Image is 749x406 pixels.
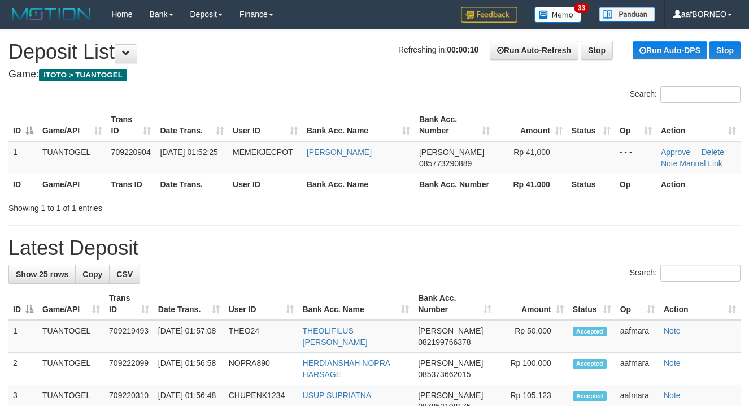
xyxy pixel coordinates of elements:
[574,3,589,13] span: 33
[154,320,224,353] td: [DATE] 01:57:08
[415,109,494,141] th: Bank Acc. Number: activate to sort column ascending
[224,320,298,353] td: THEO24
[38,288,104,320] th: Game/API: activate to sort column ascending
[568,288,616,320] th: Status: activate to sort column ascending
[709,41,741,59] a: Stop
[415,174,494,195] th: Bank Acc. Number
[8,69,741,80] h4: Game:
[633,41,707,59] a: Run Auto-DPS
[615,141,656,174] td: - - -
[630,265,741,282] label: Search:
[418,391,483,400] span: [PERSON_NAME]
[8,174,38,195] th: ID
[38,141,107,174] td: TUANTOGEL
[38,174,107,195] th: Game/API
[8,141,38,174] td: 1
[616,320,659,353] td: aafmara
[8,353,38,385] td: 2
[656,109,741,141] th: Action: activate to sort column ascending
[660,265,741,282] input: Search:
[660,86,741,103] input: Search:
[107,109,156,141] th: Trans ID: activate to sort column ascending
[38,109,107,141] th: Game/API: activate to sort column ascending
[8,41,741,63] h1: Deposit List
[447,45,478,54] strong: 00:00:10
[419,159,472,168] span: Copy 085773290889 to clipboard
[307,148,372,157] a: [PERSON_NAME]
[155,174,228,195] th: Date Trans.
[107,174,156,195] th: Trans ID
[155,109,228,141] th: Date Trans.: activate to sort column ascending
[513,148,550,157] span: Rp 41,000
[8,6,94,23] img: MOTION_logo.png
[298,288,414,320] th: Bank Acc. Name: activate to sort column ascending
[490,41,578,60] a: Run Auto-Refresh
[8,265,76,284] a: Show 25 rows
[224,288,298,320] th: User ID: activate to sort column ascending
[154,288,224,320] th: Date Trans.: activate to sort column ascending
[599,7,655,22] img: panduan.png
[228,174,302,195] th: User ID
[109,265,140,284] a: CSV
[303,326,368,347] a: THEOLIFILUS [PERSON_NAME]
[496,288,568,320] th: Amount: activate to sort column ascending
[494,174,567,195] th: Rp 41.000
[154,353,224,385] td: [DATE] 01:56:58
[664,359,681,368] a: Note
[8,288,38,320] th: ID: activate to sort column descending
[573,391,607,401] span: Accepted
[82,270,102,279] span: Copy
[702,148,724,157] a: Delete
[413,288,496,320] th: Bank Acc. Number: activate to sort column ascending
[680,159,722,168] a: Manual Link
[615,174,656,195] th: Op
[75,265,110,284] a: Copy
[567,174,615,195] th: Status
[160,148,217,157] span: [DATE] 01:52:25
[104,320,154,353] td: 709219493
[302,109,415,141] th: Bank Acc. Name: activate to sort column ascending
[111,148,151,157] span: 709220904
[573,327,607,336] span: Accepted
[39,69,127,81] span: ITOTO > TUANTOGEL
[567,109,615,141] th: Status: activate to sort column ascending
[8,320,38,353] td: 1
[630,86,741,103] label: Search:
[418,326,483,335] span: [PERSON_NAME]
[303,391,372,400] a: USUP SUPRIATNA
[661,148,690,157] a: Approve
[659,288,741,320] th: Action: activate to sort column ascending
[418,338,471,347] span: Copy 082199766378 to clipboard
[418,370,471,379] span: Copy 085373662015 to clipboard
[664,326,681,335] a: Note
[38,353,104,385] td: TUANTOGEL
[419,148,484,157] span: [PERSON_NAME]
[398,45,478,54] span: Refreshing in:
[581,41,613,60] a: Stop
[224,353,298,385] td: NOPRA890
[8,237,741,260] h1: Latest Deposit
[496,320,568,353] td: Rp 50,000
[496,353,568,385] td: Rp 100,000
[38,320,104,353] td: TUANTOGEL
[616,288,659,320] th: Op: activate to sort column ascending
[616,353,659,385] td: aafmara
[8,109,38,141] th: ID: activate to sort column descending
[302,174,415,195] th: Bank Acc. Name
[494,109,567,141] th: Amount: activate to sort column ascending
[656,174,741,195] th: Action
[661,159,678,168] a: Note
[104,353,154,385] td: 709222099
[16,270,68,279] span: Show 25 rows
[228,109,302,141] th: User ID: activate to sort column ascending
[418,359,483,368] span: [PERSON_NAME]
[104,288,154,320] th: Trans ID: activate to sort column ascending
[615,109,656,141] th: Op: activate to sort column ascending
[8,198,304,214] div: Showing 1 to 1 of 1 entries
[534,7,582,23] img: Button%20Memo.svg
[233,148,293,157] span: MEMEKJECPOT
[116,270,133,279] span: CSV
[461,7,517,23] img: Feedback.jpg
[573,359,607,369] span: Accepted
[303,359,390,379] a: HERDIANSHAH NOPRA HARSAGE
